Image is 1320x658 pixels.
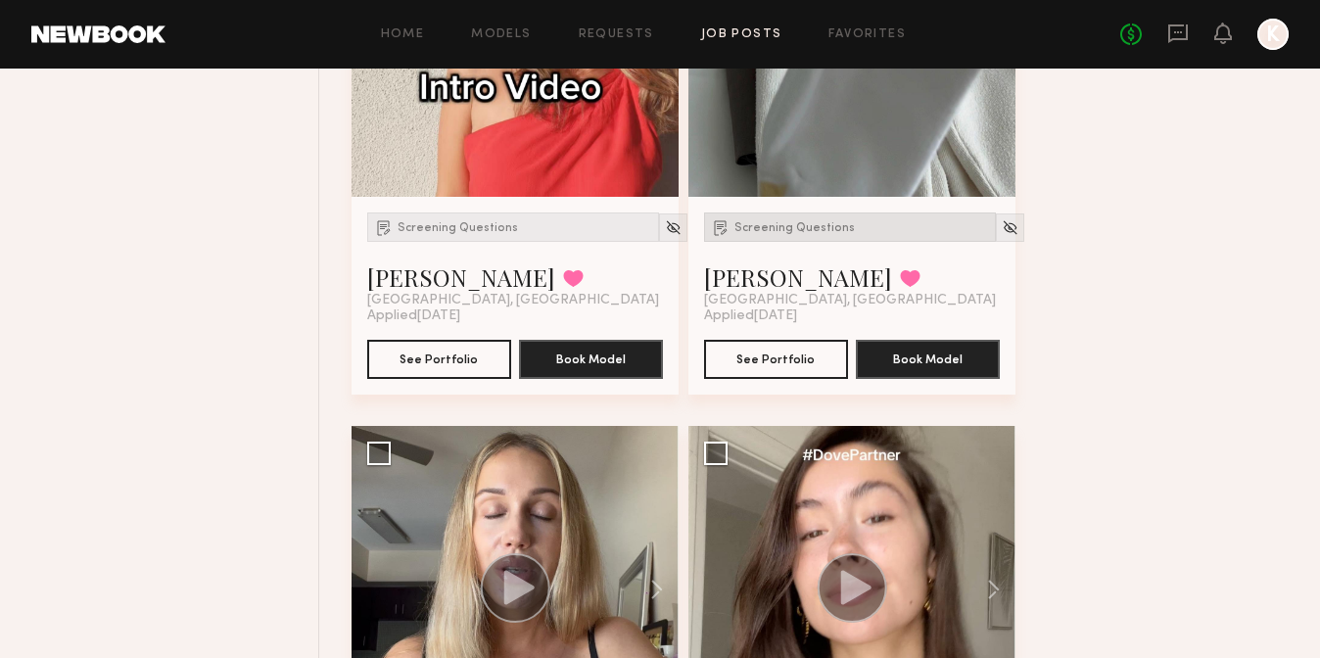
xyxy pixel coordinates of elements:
a: Book Model [519,350,663,366]
a: [PERSON_NAME] [367,261,555,293]
a: Favorites [828,28,906,41]
a: Book Model [856,350,1000,366]
div: Applied [DATE] [704,308,1000,324]
span: Screening Questions [734,222,855,234]
span: Screening Questions [398,222,518,234]
a: Requests [579,28,654,41]
img: Submission Icon [374,217,394,237]
button: See Portfolio [704,340,848,379]
a: [PERSON_NAME] [704,261,892,293]
button: See Portfolio [367,340,511,379]
button: Book Model [856,340,1000,379]
span: [GEOGRAPHIC_DATA], [GEOGRAPHIC_DATA] [704,293,996,308]
div: Applied [DATE] [367,308,663,324]
a: Home [381,28,425,41]
button: Book Model [519,340,663,379]
a: Job Posts [701,28,782,41]
a: Models [471,28,531,41]
img: Submission Icon [711,217,731,237]
span: [GEOGRAPHIC_DATA], [GEOGRAPHIC_DATA] [367,293,659,308]
a: K [1257,19,1289,50]
img: Unhide Model [1002,219,1018,236]
img: Unhide Model [665,219,682,236]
